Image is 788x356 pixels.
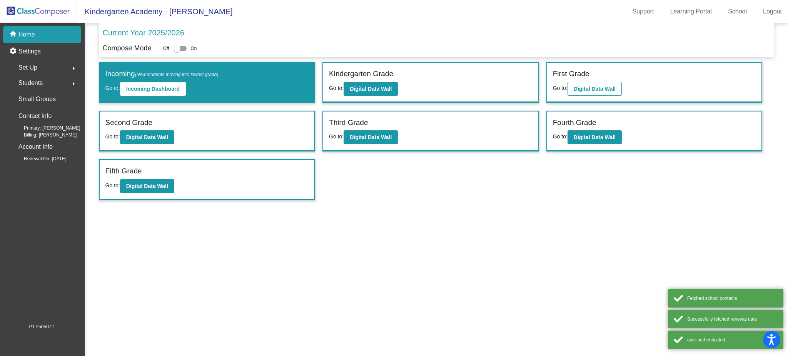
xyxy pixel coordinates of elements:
[126,86,180,92] b: Incoming Dashboard
[18,47,41,56] p: Settings
[105,133,120,140] span: Go to:
[329,68,393,80] label: Kindergarten Grade
[344,82,398,96] button: Digital Data Wall
[18,62,37,73] span: Set Up
[77,5,233,18] span: Kindergarten Academy - [PERSON_NAME]
[163,45,169,52] span: Off
[574,86,616,92] b: Digital Data Wall
[553,68,589,80] label: First Grade
[12,125,80,131] span: Primary: [PERSON_NAME]
[350,134,392,140] b: Digital Data Wall
[18,94,56,105] p: Small Groups
[105,68,219,80] label: Incoming
[135,72,219,77] span: (New students moving into lowest grade)
[12,155,66,162] span: Renewal On: [DATE]
[687,336,778,343] div: user authenticated
[722,5,753,18] a: School
[18,78,43,88] span: Students
[329,117,368,128] label: Third Grade
[18,111,52,121] p: Contact Info
[69,64,78,73] mat-icon: arrow_right
[103,27,184,38] p: Current Year 2025/2026
[18,30,35,39] p: Home
[9,47,18,56] mat-icon: settings
[105,117,153,128] label: Second Grade
[329,133,344,140] span: Go to:
[120,130,174,144] button: Digital Data Wall
[12,131,77,138] span: Billing: [PERSON_NAME]
[126,183,168,189] b: Digital Data Wall
[69,79,78,88] mat-icon: arrow_right
[568,82,622,96] button: Digital Data Wall
[120,179,174,193] button: Digital Data Wall
[103,43,152,53] p: Compose Mode
[18,141,53,152] p: Account Info
[105,166,142,177] label: Fifth Grade
[626,5,660,18] a: Support
[687,295,778,302] div: Fetched school contacts
[105,182,120,188] span: Go to:
[757,5,788,18] a: Logout
[344,130,398,144] button: Digital Data Wall
[105,85,120,91] span: Go to:
[553,117,596,128] label: Fourth Grade
[553,133,568,140] span: Go to:
[664,5,718,18] a: Learning Portal
[329,85,344,91] span: Go to:
[687,316,778,323] div: Successfully fetched renewal date
[574,134,616,140] b: Digital Data Wall
[120,82,186,96] button: Incoming Dashboard
[568,130,622,144] button: Digital Data Wall
[190,45,197,52] span: On
[553,85,568,91] span: Go to:
[350,86,392,92] b: Digital Data Wall
[126,134,168,140] b: Digital Data Wall
[9,30,18,39] mat-icon: home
